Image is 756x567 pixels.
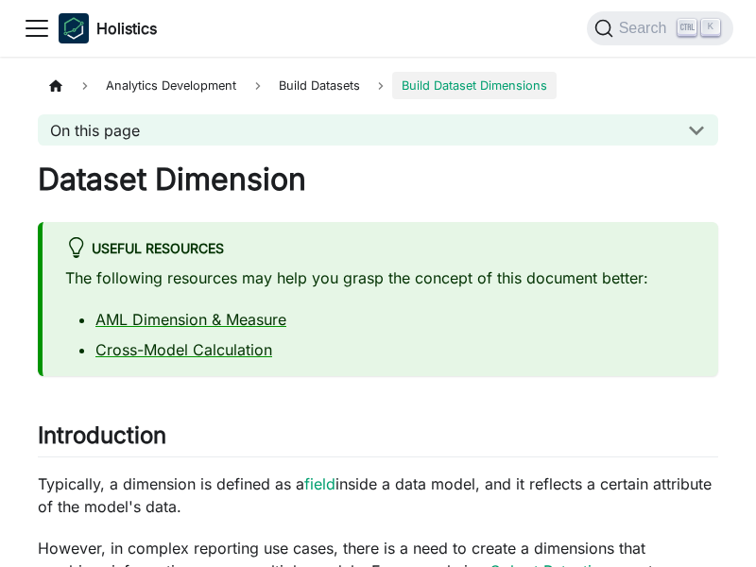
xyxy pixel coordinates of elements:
a: field [304,474,335,493]
a: Home page [38,72,74,99]
button: Search (Ctrl+K) [587,11,733,45]
span: Build Dataset Dimensions [392,72,557,99]
a: AML Dimension & Measure [95,310,286,329]
span: Build Datasets [269,72,369,99]
button: On this page [38,114,718,146]
button: Toggle navigation bar [23,14,51,43]
nav: Breadcrumbs [38,72,718,99]
b: Holistics [96,17,157,40]
h2: Introduction [38,421,718,457]
kbd: K [701,19,720,36]
a: HolisticsHolistics [59,13,157,43]
span: Search [613,20,679,37]
p: The following resources may help you grasp the concept of this document better: [65,266,696,289]
a: Cross-Model Calculation [95,340,272,359]
div: Useful resources [65,237,696,262]
h1: Dataset Dimension [38,161,718,198]
img: Holistics [59,13,89,43]
span: Analytics Development [96,72,246,99]
p: Typically, a dimension is defined as a inside a data model, and it reflects a certain attribute o... [38,472,718,518]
